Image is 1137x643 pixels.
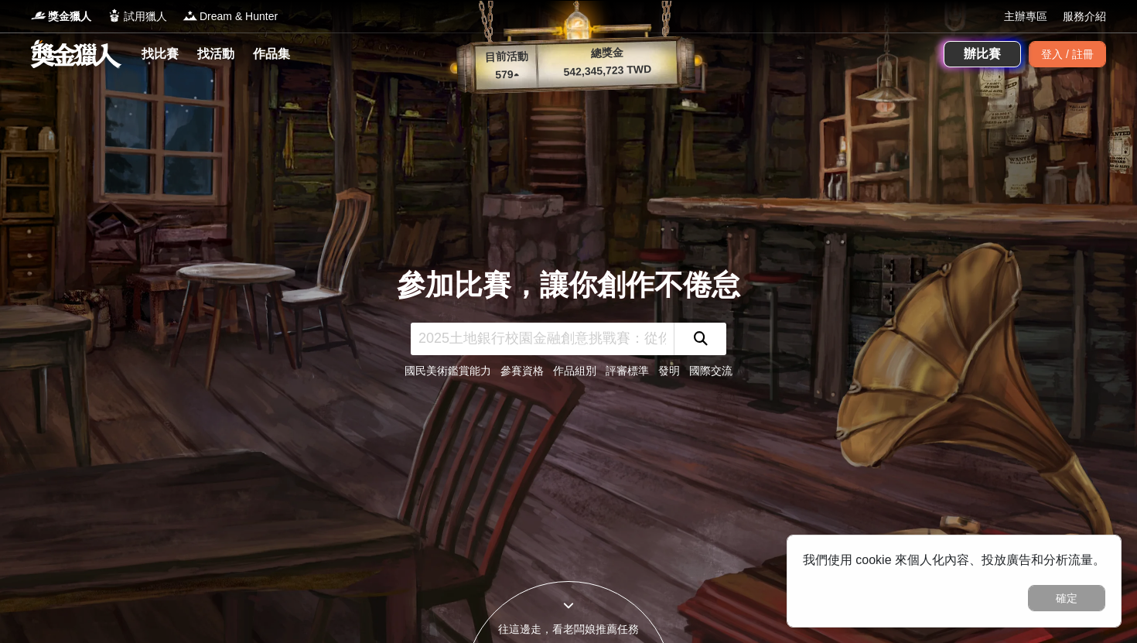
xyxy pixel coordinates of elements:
[476,66,538,84] p: 579 ▴
[1063,9,1106,25] a: 服務介紹
[31,8,46,23] img: Logo
[1028,585,1105,611] button: 確定
[465,621,672,638] div: 往這邊走，看老闆娘推薦任務
[475,48,538,67] p: 目前活動
[31,9,91,25] a: Logo獎金獵人
[944,41,1021,67] a: 辦比賽
[1004,9,1047,25] a: 主辦專區
[124,9,167,25] span: 試用獵人
[689,364,732,377] a: 國際交流
[658,364,680,377] a: 發明
[397,264,740,307] div: 參加比賽，讓你創作不倦怠
[107,8,122,23] img: Logo
[191,43,241,65] a: 找活動
[183,9,278,25] a: LogoDream & Hunter
[553,364,596,377] a: 作品組別
[405,364,491,377] a: 國民美術鑑賞能力
[1029,41,1106,67] div: 登入 / 註冊
[803,553,1105,566] span: 我們使用 cookie 來個人化內容、投放廣告和分析流量。
[411,323,674,355] input: 2025土地銀行校園金融創意挑戰賽：從你出發 開啟智慧金融新頁
[48,9,91,25] span: 獎金獵人
[183,8,198,23] img: Logo
[247,43,296,65] a: 作品集
[606,364,649,377] a: 評審標準
[135,43,185,65] a: 找比賽
[500,364,544,377] a: 參賽資格
[538,60,678,81] p: 542,345,723 TWD
[537,43,677,63] p: 總獎金
[200,9,278,25] span: Dream & Hunter
[107,9,167,25] a: Logo試用獵人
